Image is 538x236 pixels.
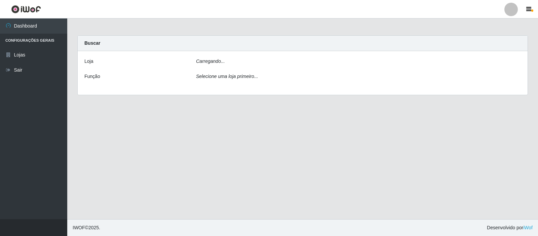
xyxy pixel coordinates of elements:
[487,224,533,231] span: Desenvolvido por
[84,58,93,65] label: Loja
[73,225,85,230] span: IWOF
[196,58,225,64] i: Carregando...
[84,73,100,80] label: Função
[523,225,533,230] a: iWof
[73,224,100,231] span: © 2025 .
[196,74,258,79] i: Selecione uma loja primeiro...
[84,40,100,46] strong: Buscar
[11,5,41,13] img: CoreUI Logo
